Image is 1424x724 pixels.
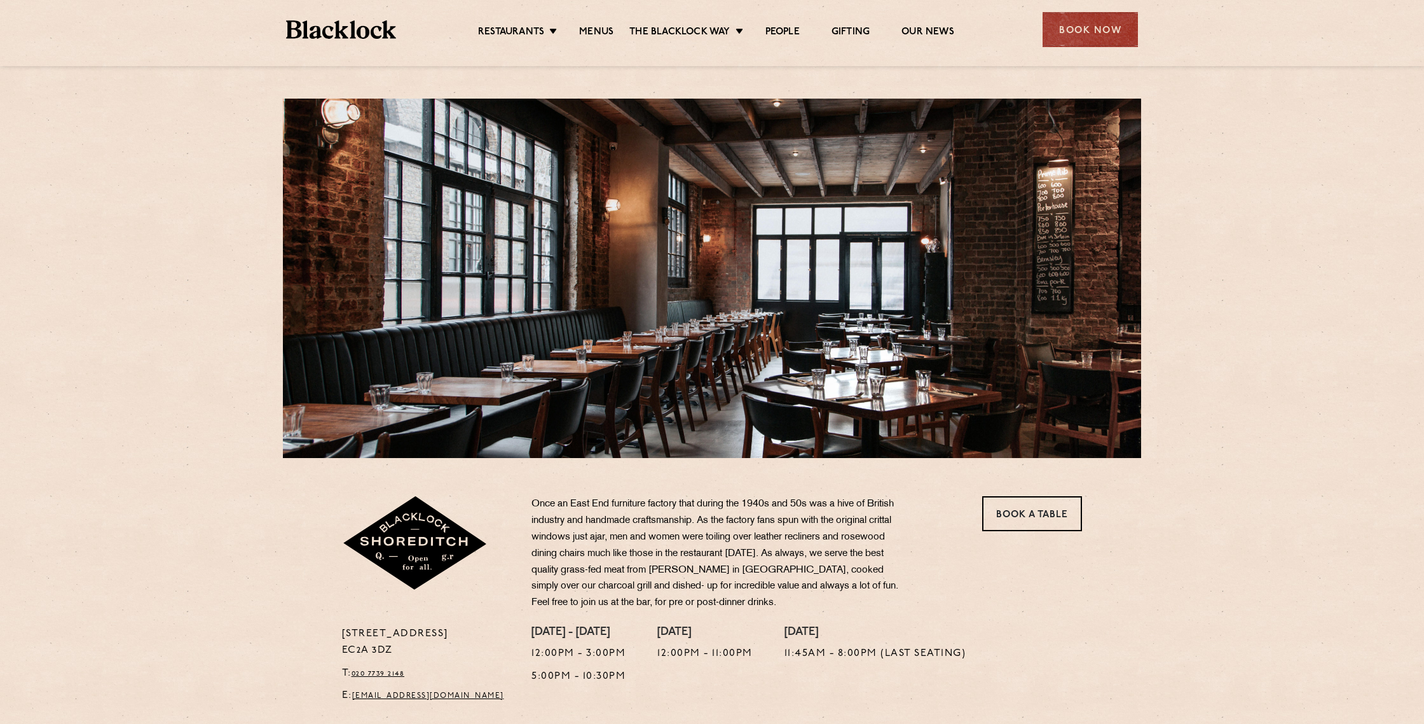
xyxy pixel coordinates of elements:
[286,20,396,39] img: BL_Textured_Logo-footer-cropped.svg
[478,26,544,40] a: Restaurants
[657,646,753,662] p: 12:00pm - 11:00pm
[901,26,954,40] a: Our News
[784,646,966,662] p: 11:45am - 8:00pm (Last seating)
[352,670,405,678] a: 020 7739 2148
[982,496,1082,531] a: Book a Table
[1043,12,1138,47] div: Book Now
[784,626,966,640] h4: [DATE]
[352,692,504,700] a: [EMAIL_ADDRESS][DOMAIN_NAME]
[579,26,613,40] a: Menus
[832,26,870,40] a: Gifting
[342,496,489,592] img: Shoreditch-stamp-v2-default.svg
[765,26,800,40] a: People
[342,665,513,682] p: T:
[531,626,626,640] h4: [DATE] - [DATE]
[342,688,513,704] p: E:
[657,626,753,640] h4: [DATE]
[531,496,907,611] p: Once an East End furniture factory that during the 1940s and 50s was a hive of British industry a...
[531,646,626,662] p: 12:00pm - 3:00pm
[342,626,513,659] p: [STREET_ADDRESS] EC2A 3DZ
[629,26,730,40] a: The Blacklock Way
[531,669,626,685] p: 5:00pm - 10:30pm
